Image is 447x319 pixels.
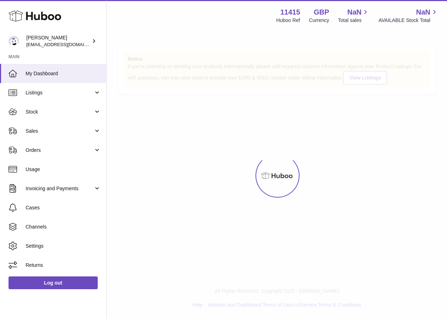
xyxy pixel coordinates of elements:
img: care@shopmanto.uk [9,36,19,46]
span: Channels [26,224,101,230]
span: Orders [26,147,93,154]
span: My Dashboard [26,70,101,77]
a: Log out [9,276,98,289]
strong: 11415 [280,7,300,17]
span: [EMAIL_ADDRESS][DOMAIN_NAME] [26,42,104,47]
span: Usage [26,166,101,173]
span: Cases [26,204,101,211]
strong: GBP [314,7,329,17]
div: [PERSON_NAME] [26,34,90,48]
span: Sales [26,128,93,134]
span: Listings [26,89,93,96]
span: Settings [26,243,101,249]
span: Returns [26,262,101,269]
span: AVAILABLE Stock Total [378,17,438,24]
span: Invoicing and Payments [26,185,93,192]
div: Currency [309,17,329,24]
span: Total sales [338,17,370,24]
a: NaN Total sales [338,7,370,24]
a: NaN AVAILABLE Stock Total [378,7,438,24]
span: Stock [26,109,93,115]
span: NaN [347,7,361,17]
span: NaN [416,7,430,17]
div: Huboo Ref [276,17,300,24]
